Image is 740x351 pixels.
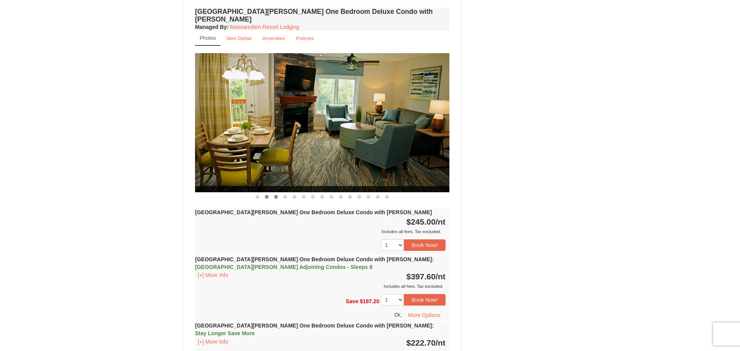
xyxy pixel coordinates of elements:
h4: [GEOGRAPHIC_DATA][PERSON_NAME] One Bedroom Deluxe Condo with [PERSON_NAME] [195,8,449,23]
span: Stay Longer Save More [195,330,255,336]
span: /nt [436,338,446,347]
button: [+] More Info [195,338,231,346]
strong: $245.00 [406,217,446,226]
span: /nt [436,217,446,226]
button: Book Now! [404,239,446,251]
span: $397.60 [406,272,436,281]
strong: [GEOGRAPHIC_DATA][PERSON_NAME] One Bedroom Deluxe Condo with [PERSON_NAME] [195,322,434,336]
a: Policies [291,31,319,46]
strong: [GEOGRAPHIC_DATA][PERSON_NAME] One Bedroom Deluxe Condo with [PERSON_NAME] [195,209,432,215]
span: /nt [436,272,446,281]
span: [GEOGRAPHIC_DATA][PERSON_NAME] Adjoining Condos - Sleeps 8 [195,264,372,270]
span: Or, [394,312,402,318]
a: Amenities [257,31,290,46]
small: Amenities [262,35,285,41]
strong: : [195,24,229,30]
a: Massanutten Resort Lodging [230,24,299,30]
a: Item Detail [221,31,256,46]
span: Managed By [195,24,227,30]
span: $222.70 [406,338,436,347]
div: Includes all fees. Tax excluded. [195,228,446,235]
button: More Options [403,309,446,321]
small: Policies [296,35,314,41]
span: Save [346,298,358,304]
span: $187.20 [360,298,380,304]
span: : [432,322,434,329]
small: Item Detail [226,35,251,41]
button: [+] More Info [195,271,231,279]
a: Photos [195,31,220,46]
button: Book Now! [404,294,446,306]
div: Includes all fees. Tax excluded. [195,282,446,290]
img: 18876286-123-3008ee08.jpg [195,53,449,192]
strong: [GEOGRAPHIC_DATA][PERSON_NAME] One Bedroom Deluxe Condo with [PERSON_NAME] [195,256,434,270]
small: Photos [200,35,216,41]
span: : [432,256,434,262]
